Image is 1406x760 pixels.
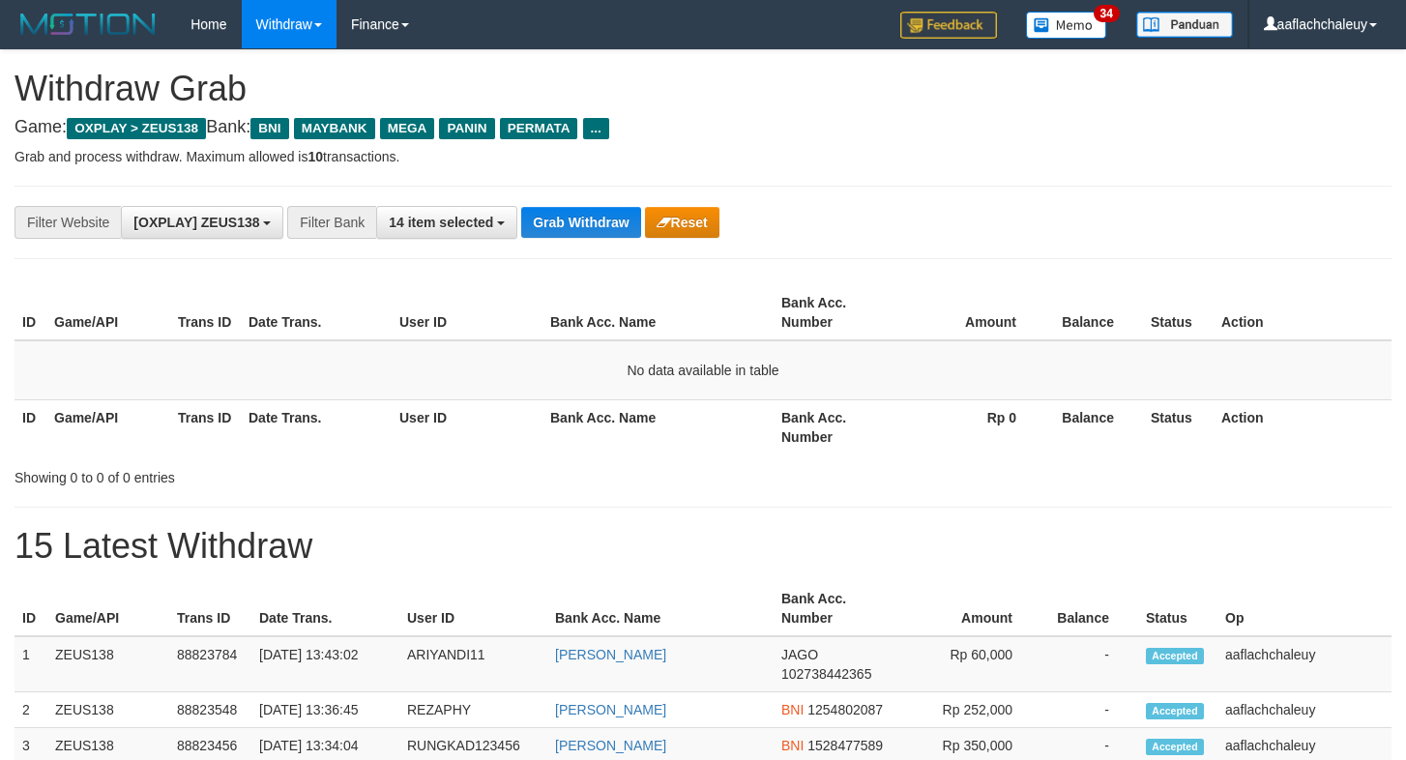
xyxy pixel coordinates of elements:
span: ... [583,118,609,139]
th: Balance [1041,581,1138,636]
th: ID [15,581,47,636]
td: - [1041,692,1138,728]
span: Accepted [1146,648,1204,664]
span: MEGA [380,118,435,139]
span: PERMATA [500,118,578,139]
img: Button%20Memo.svg [1026,12,1107,39]
span: Copy 1528477589 to clipboard [807,738,883,753]
td: aaflachchaleuy [1217,636,1391,692]
h1: 15 Latest Withdraw [15,527,1391,566]
img: Feedback.jpg [900,12,997,39]
td: Rp 252,000 [896,692,1041,728]
th: Bank Acc. Name [542,285,774,340]
th: Bank Acc. Name [542,399,774,454]
span: OXPLAY > ZEUS138 [67,118,206,139]
th: Trans ID [170,285,241,340]
th: Bank Acc. Number [774,399,897,454]
th: Balance [1045,399,1143,454]
span: Accepted [1146,739,1204,755]
div: Filter Website [15,206,121,239]
td: No data available in table [15,340,1391,400]
span: BNI [781,702,804,717]
th: Amount [897,285,1045,340]
th: Game/API [46,285,170,340]
div: Showing 0 to 0 of 0 entries [15,460,571,487]
td: aaflachchaleuy [1217,692,1391,728]
button: Reset [645,207,719,238]
th: Trans ID [170,399,241,454]
span: JAGO [781,647,818,662]
td: ARIYANDI11 [399,636,547,692]
th: Status [1143,399,1214,454]
td: ZEUS138 [47,692,169,728]
th: Op [1217,581,1391,636]
th: Bank Acc. Number [774,285,897,340]
span: MAYBANK [294,118,375,139]
th: Bank Acc. Name [547,581,774,636]
td: 88823548 [169,692,251,728]
td: - [1041,636,1138,692]
span: Copy 1254802087 to clipboard [807,702,883,717]
span: Accepted [1146,703,1204,719]
th: Status [1143,285,1214,340]
h1: Withdraw Grab [15,70,1391,108]
span: 34 [1094,5,1120,22]
th: ID [15,285,46,340]
th: Action [1214,285,1391,340]
th: Game/API [47,581,169,636]
th: User ID [399,581,547,636]
img: panduan.png [1136,12,1233,38]
th: Bank Acc. Number [774,581,896,636]
span: 14 item selected [389,215,493,230]
span: Copy 102738442365 to clipboard [781,666,871,682]
a: [PERSON_NAME] [555,702,666,717]
h4: Game: Bank: [15,118,1391,137]
span: BNI [250,118,288,139]
th: Balance [1045,285,1143,340]
th: Action [1214,399,1391,454]
img: MOTION_logo.png [15,10,161,39]
button: Grab Withdraw [521,207,640,238]
th: Date Trans. [241,285,392,340]
a: [PERSON_NAME] [555,738,666,753]
div: Filter Bank [287,206,376,239]
th: Date Trans. [241,399,392,454]
p: Grab and process withdraw. Maximum allowed is transactions. [15,147,1391,166]
span: BNI [781,738,804,753]
a: [PERSON_NAME] [555,647,666,662]
td: ZEUS138 [47,636,169,692]
th: User ID [392,399,542,454]
th: ID [15,399,46,454]
th: Trans ID [169,581,251,636]
td: [DATE] 13:43:02 [251,636,399,692]
td: 88823784 [169,636,251,692]
th: Rp 0 [897,399,1045,454]
th: Date Trans. [251,581,399,636]
span: PANIN [439,118,494,139]
th: User ID [392,285,542,340]
span: [OXPLAY] ZEUS138 [133,215,259,230]
td: [DATE] 13:36:45 [251,692,399,728]
button: 14 item selected [376,206,517,239]
th: Status [1138,581,1217,636]
td: 1 [15,636,47,692]
th: Game/API [46,399,170,454]
strong: 10 [308,149,323,164]
td: 2 [15,692,47,728]
td: Rp 60,000 [896,636,1041,692]
button: [OXPLAY] ZEUS138 [121,206,283,239]
td: REZAPHY [399,692,547,728]
th: Amount [896,581,1041,636]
